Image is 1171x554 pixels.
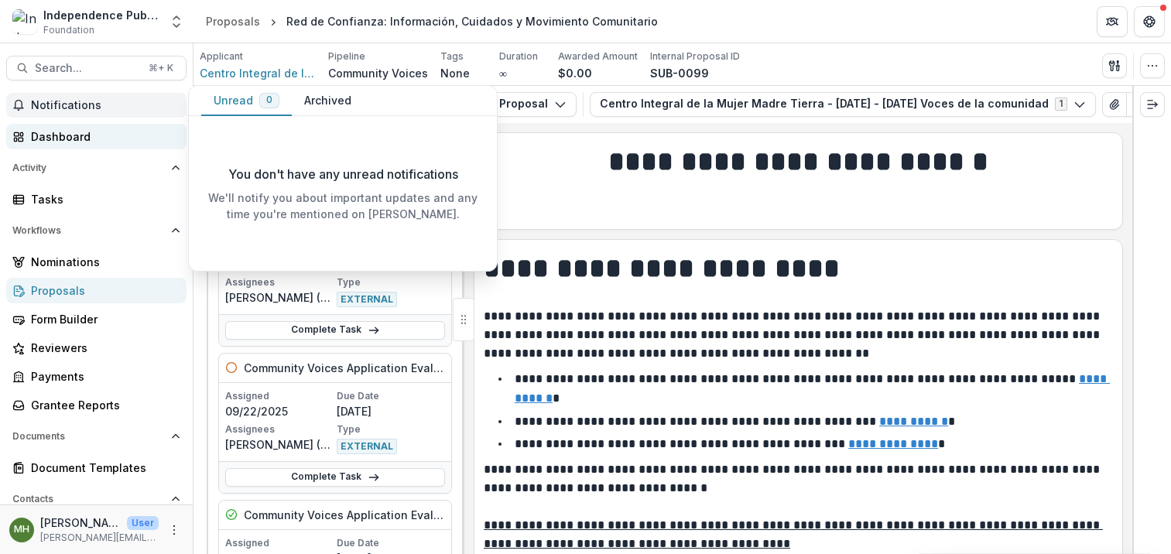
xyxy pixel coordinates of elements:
p: Assigned [225,389,334,403]
p: Community Voices [328,65,428,81]
p: $0.00 [558,65,592,81]
a: Reviewers [6,335,187,361]
button: More [165,521,183,539]
a: Centro Integral de la Mujer Madre Tierra [200,65,316,81]
button: Centro Integral de la Mujer Madre Tierra - [DATE] - [DATE] Voces de la comunidad1 [590,92,1096,117]
p: Internal Proposal ID [650,50,740,63]
p: [PERSON_NAME] ([PERSON_NAME][EMAIL_ADDRESS][DOMAIN_NAME]) [225,436,334,453]
div: Form Builder [31,311,174,327]
div: Melissa Hamilton [14,525,29,535]
button: Expand right [1140,92,1165,117]
div: Red de Confianza: Información, Cuidados y Movimiento Comunitario [286,13,658,29]
span: EXTERNAL [337,439,397,454]
a: Form Builder [6,306,187,332]
nav: breadcrumb [200,10,664,32]
button: Unread [201,86,292,116]
p: [DATE] [337,403,445,419]
span: Notifications [31,99,180,112]
p: User [127,516,159,530]
button: Open Activity [6,156,187,180]
a: Tasks [6,186,187,212]
p: [PERSON_NAME] [40,515,121,531]
p: Due Date [337,536,445,550]
a: Complete Task [225,468,445,487]
button: Notifications [6,93,187,118]
span: Contacts [12,494,165,504]
span: 0 [266,94,272,105]
p: Tags [440,50,464,63]
a: Payments [6,364,187,389]
div: Reviewers [31,340,174,356]
button: View Attached Files [1102,92,1127,117]
span: Foundation [43,23,94,37]
button: Proposal [471,92,577,117]
a: Grantee Reports [6,392,187,418]
a: Nominations [6,249,187,275]
button: Open entity switcher [166,6,187,37]
p: Type [337,422,445,436]
p: Awarded Amount [558,50,638,63]
span: Activity [12,162,165,173]
p: Type [337,275,445,289]
p: None [440,65,470,81]
p: SUB-0099 [650,65,709,81]
span: Documents [12,431,165,442]
p: [PERSON_NAME][EMAIL_ADDRESS][DOMAIN_NAME] [40,531,159,545]
div: Grantee Reports [31,397,174,413]
h5: Community Voices Application Evaluation [244,360,445,376]
button: Open Documents [6,424,187,449]
p: You don't have any unread notifications [228,165,458,183]
button: Open Workflows [6,218,187,243]
a: Complete Task [225,321,445,340]
div: Proposals [206,13,260,29]
p: We'll notify you about important updates and any time you're mentioned on [PERSON_NAME]. [201,190,484,222]
div: Payments [31,368,174,385]
span: EXTERNAL [337,292,397,307]
div: Tasks [31,191,174,207]
p: Assignees [225,275,334,289]
div: ⌘ + K [146,60,176,77]
button: Archived [292,86,364,116]
h5: Community Voices Application Evaluation [244,507,445,523]
a: Dashboard [6,124,187,149]
a: Document Templates [6,455,187,480]
span: Search... [35,62,139,75]
p: Due Date [337,389,445,403]
img: Independence Public Media Foundation [12,9,37,34]
button: Get Help [1134,6,1165,37]
button: Open Contacts [6,487,187,511]
p: Assignees [225,422,334,436]
div: Nominations [31,254,174,270]
p: Duration [499,50,538,63]
button: Search... [6,56,187,80]
p: [PERSON_NAME] ([PERSON_NAME][EMAIL_ADDRESS][DOMAIN_NAME]) [225,289,334,306]
a: Proposals [6,278,187,303]
p: ∞ [499,65,507,81]
div: Dashboard [31,128,174,145]
span: Workflows [12,225,165,236]
button: Partners [1097,6,1128,37]
div: Independence Public Media Foundation [43,7,159,23]
p: Applicant [200,50,243,63]
p: Assigned [225,536,334,550]
div: Document Templates [31,460,174,476]
p: 09/22/2025 [225,403,334,419]
div: Proposals [31,282,174,299]
a: Proposals [200,10,266,32]
p: Pipeline [328,50,365,63]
